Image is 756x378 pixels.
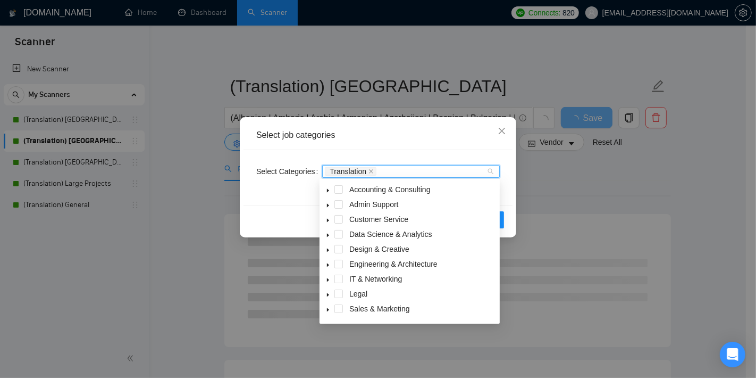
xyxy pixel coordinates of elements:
[720,342,745,367] div: Open Intercom Messenger
[488,117,516,146] button: Close
[325,233,331,238] span: caret-down
[347,287,498,300] span: Legal
[325,262,331,268] span: caret-down
[325,188,331,193] span: caret-down
[347,317,498,330] span: Translation
[349,290,367,298] span: Legal
[325,277,331,283] span: caret-down
[368,169,374,174] span: close
[325,248,331,253] span: caret-down
[347,273,498,285] span: IT & Networking
[325,167,376,176] span: Translation
[379,167,381,176] input: Select Categories
[347,228,498,241] span: Data Science & Analytics
[347,243,498,256] span: Design & Creative
[498,127,506,135] span: close
[349,185,431,194] span: Accounting & Consulting
[325,307,331,313] span: caret-down
[347,198,498,211] span: Admin Support
[349,260,438,268] span: Engineering & Architecture
[349,275,402,283] span: IT & Networking
[330,168,366,175] span: Translation
[349,245,409,253] span: Design & Creative
[325,218,331,223] span: caret-down
[349,215,408,224] span: Customer Service
[347,213,498,226] span: Customer Service
[349,305,410,313] span: Sales & Marketing
[347,258,498,270] span: Engineering & Architecture
[349,230,432,239] span: Data Science & Analytics
[325,203,331,208] span: caret-down
[325,292,331,298] span: caret-down
[347,302,498,315] span: Sales & Marketing
[256,129,500,141] div: Select job categories
[256,163,322,180] label: Select Categories
[349,200,399,209] span: Admin Support
[347,183,498,196] span: Accounting & Consulting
